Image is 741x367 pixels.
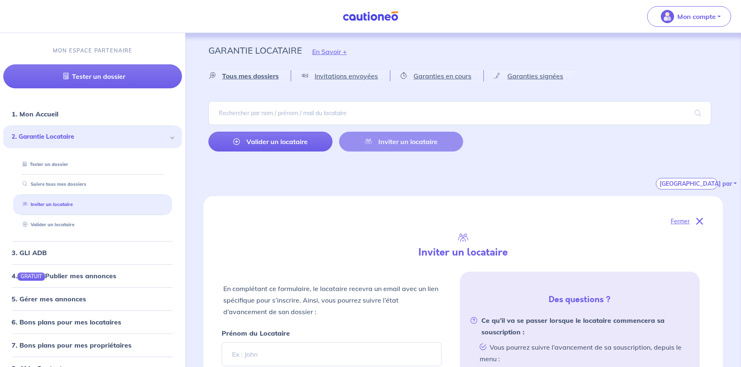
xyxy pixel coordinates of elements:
p: En complétant ce formulaire, le locataire recevra un email avec un lien spécifique pour s’inscrir... [223,283,440,317]
div: 3. GLI ADB [3,244,182,261]
div: 5. Gérer mes annonces [3,291,182,307]
a: Tous mes dossiers [208,71,291,81]
div: 2. Garantie Locataire [3,125,182,148]
a: Tester un dossier [3,64,182,88]
a: Inviter un locataire [19,201,73,207]
h5: Des questions ? [463,295,696,305]
p: Garantie Locataire [208,43,302,58]
p: MON ESPACE PARTENAIRE [53,47,133,54]
p: Fermer [671,216,690,227]
a: Garanties en cours [390,71,483,81]
div: Valider un locataire [13,218,172,232]
span: Garanties signées [507,72,563,80]
a: 7. Bons plans pour mes propriétaires [12,341,131,349]
strong: Ce qu’il va se passer lorsque le locataire commencera sa souscription : [470,315,690,338]
input: Ex : John [222,342,442,366]
input: Rechercher par nom / prénom / mail du locataire [208,101,711,125]
a: 6. Bons plans pour mes locataires [12,318,121,326]
a: Invitations envoyées [291,71,390,81]
div: 7. Bons plans pour mes propriétaires [3,337,182,353]
a: 3. GLI ADB [12,249,47,257]
h4: Inviter un locataire [341,246,586,258]
span: 2. Garantie Locataire [12,132,167,142]
a: Garanties signées [484,71,575,81]
a: Valider un locataire [208,132,332,152]
a: 4.GRATUITPublier mes annonces [12,272,116,280]
a: Suivre tous mes dossiers [19,181,86,187]
div: Inviter un locataire [13,198,172,211]
a: 1. Mon Accueil [12,110,58,118]
button: En Savoir + [302,40,357,64]
strong: Prénom du Locataire [222,329,290,337]
span: Tous mes dossiers [222,72,279,80]
span: Invitations envoyées [315,72,378,80]
div: 4.GRATUITPublier mes annonces [3,268,182,284]
p: Mon compte [677,12,716,21]
a: Valider un locataire [19,222,74,227]
div: 1. Mon Accueil [3,106,182,122]
div: 6. Bons plans pour mes locataires [3,314,182,330]
div: Suivre tous mes dossiers [13,178,172,191]
button: illu_account_valid_menu.svgMon compte [647,6,731,27]
a: Tester un dossier [19,161,68,167]
button: [GEOGRAPHIC_DATA] par [656,178,718,189]
a: 5. Gérer mes annonces [12,295,86,303]
img: illu_account_valid_menu.svg [661,10,674,23]
div: Tester un dossier [13,158,172,171]
span: search [685,102,711,125]
img: Cautioneo [339,11,402,21]
span: Garanties en cours [414,72,471,80]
